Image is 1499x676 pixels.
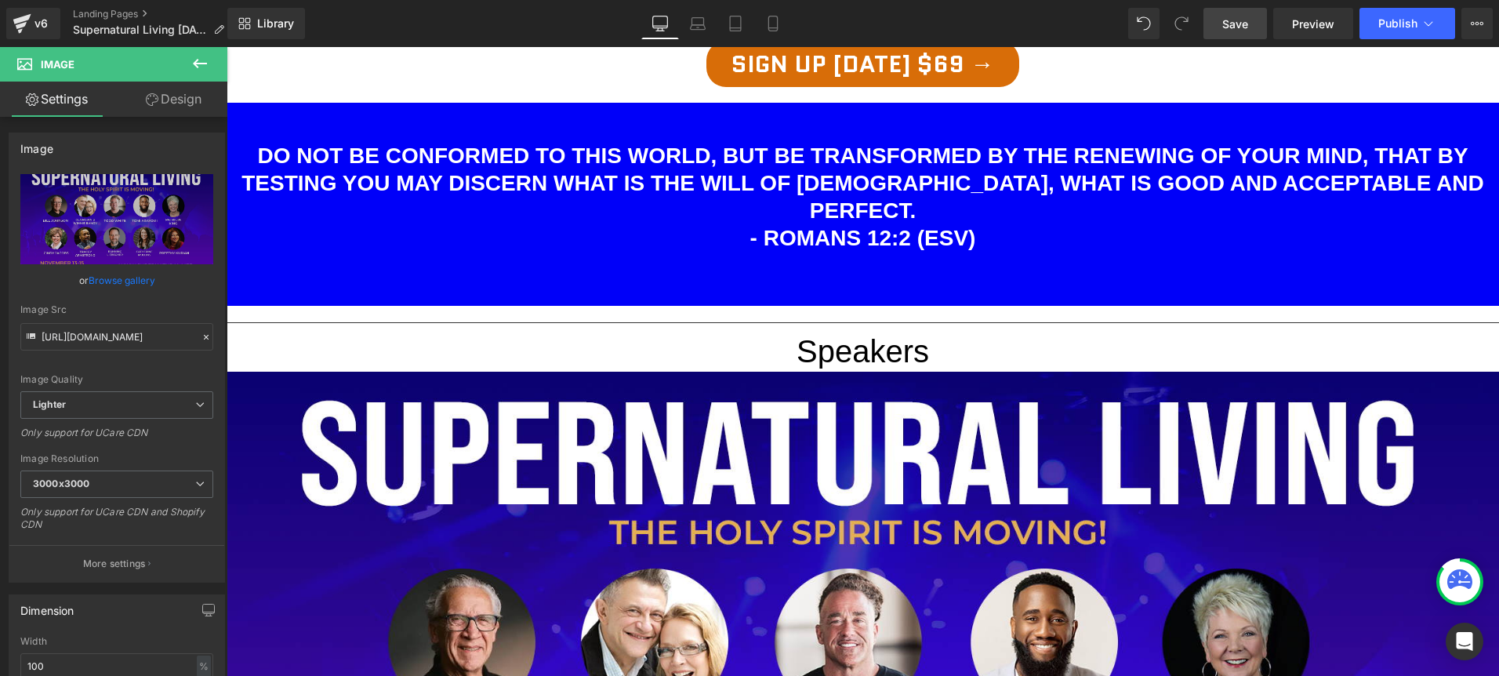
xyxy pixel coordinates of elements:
span: Publish [1378,17,1417,30]
a: Mobile [754,8,792,39]
div: v6 [31,13,51,34]
div: Image Resolution [20,453,213,464]
div: Image Src [20,304,213,315]
span: Image [41,58,74,71]
div: Image Quality [20,374,213,385]
a: Tablet [717,8,754,39]
a: Laptop [679,8,717,39]
button: Undo [1128,8,1160,39]
a: Browse gallery [89,267,155,294]
a: New Library [227,8,305,39]
button: More settings [9,545,224,582]
b: 3000x3000 [33,478,89,489]
button: Redo [1166,8,1197,39]
button: More [1461,8,1493,39]
span: Library [257,16,294,31]
div: Image [20,133,53,155]
div: Only support for UCare CDN and Shopify CDN [20,506,213,541]
b: Lighter [33,398,66,410]
span: Save [1222,16,1248,32]
div: Dimension [20,595,74,617]
span: Supernatural Living [DATE] [73,24,207,36]
a: Landing Pages [73,8,237,20]
a: Preview [1273,8,1353,39]
a: Design [117,82,230,117]
div: Open Intercom Messenger [1446,623,1483,660]
span: Preview [1292,16,1334,32]
div: or [20,272,213,289]
p: More settings [83,557,146,571]
span: Sign Up [DATE] $69 → [505,9,768,24]
div: Width [20,636,213,647]
div: Only support for UCare CDN [20,427,213,449]
a: Desktop [641,8,679,39]
a: v6 [6,8,60,39]
input: Link [20,323,213,351]
button: Publish [1359,8,1455,39]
